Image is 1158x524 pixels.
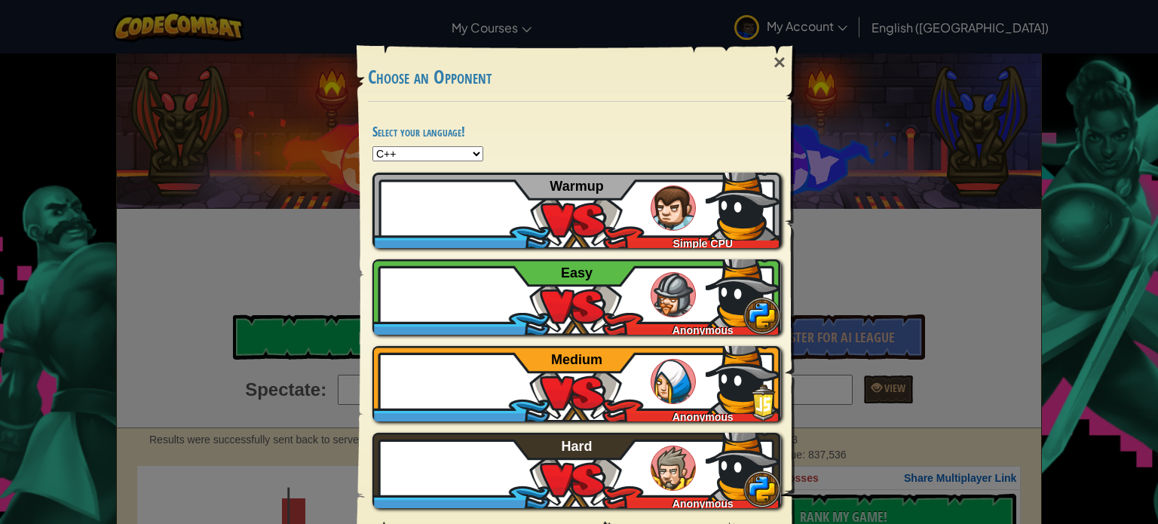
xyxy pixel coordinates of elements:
img: EHwRAAAAAAZJREFUAwBWjRJoinQqegAAAABJRU5ErkJggg== [706,339,781,414]
img: EHwRAAAAAAZJREFUAwBWjRJoinQqegAAAABJRU5ErkJggg== [706,252,781,327]
span: Anonymous [672,498,734,510]
span: Simple CPU [673,237,733,250]
span: Anonymous [672,324,734,336]
img: humans_ladder_easy.png [651,272,696,317]
img: humans_ladder_hard.png [651,446,696,491]
span: Anonymous [672,411,734,423]
a: Anonymous [372,433,781,508]
a: Anonymous [372,346,781,421]
a: Anonymous [372,259,781,335]
h3: Choose an Opponent [368,67,786,87]
img: humans_ladder_medium.png [651,359,696,404]
img: EHwRAAAAAAZJREFUAwBWjRJoinQqegAAAABJRU5ErkJggg== [706,165,781,241]
span: Warmup [550,179,603,194]
span: Easy [561,265,593,280]
a: Simple CPU [372,173,781,248]
h4: Select your language! [372,124,781,139]
span: Medium [551,352,602,367]
div: × [762,41,797,84]
span: Hard [562,439,593,454]
img: humans_ladder_tutorial.png [651,185,696,231]
img: EHwRAAAAAAZJREFUAwBWjRJoinQqegAAAABJRU5ErkJggg== [706,425,781,501]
